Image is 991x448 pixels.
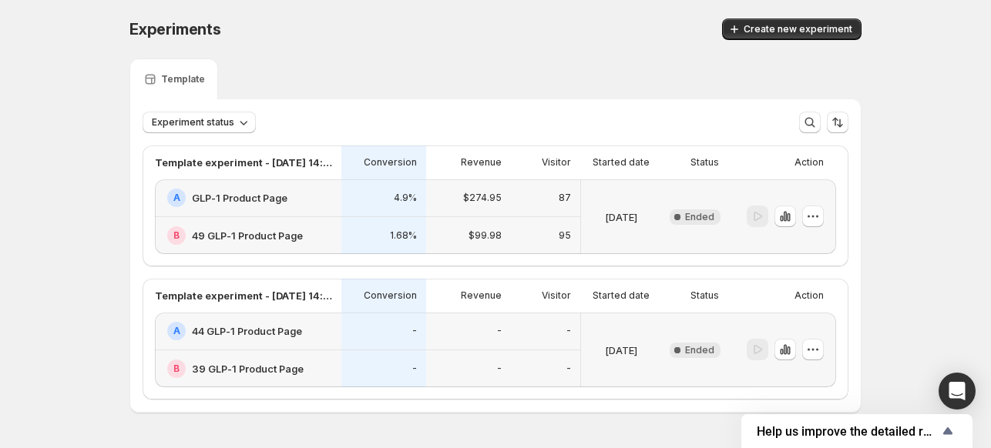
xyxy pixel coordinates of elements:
p: Status [690,156,719,169]
p: 1.68% [390,229,417,242]
span: Ended [685,211,714,223]
span: Ended [685,344,714,356]
p: - [566,325,571,337]
button: Show survey - Help us improve the detailed report for A/B campaigns [757,422,957,440]
h2: B [173,229,180,242]
p: 95 [559,229,571,242]
p: Revenue [461,289,502,302]
p: Template experiment - [DATE] 14:24:50 [155,288,332,303]
span: Experiments [129,20,221,38]
p: - [412,325,417,337]
p: Status [690,289,719,302]
p: Conversion [364,289,417,302]
p: - [566,363,571,375]
p: - [497,363,502,375]
p: Started date [593,289,650,302]
h2: GLP-1 Product Page [192,190,287,206]
p: Template experiment - [DATE] 14:22:13 [155,155,332,170]
p: 4.9% [394,192,417,204]
h2: 39 GLP-1 Product Page [192,361,304,376]
h2: A [173,325,180,337]
span: Create new experiment [744,23,852,35]
p: Conversion [364,156,417,169]
p: [DATE] [605,209,637,225]
p: Visitor [542,156,571,169]
div: Open Intercom Messenger [939,373,976,410]
h2: B [173,363,180,375]
p: Started date [593,156,650,169]
button: Experiment status [143,112,256,133]
p: $99.98 [469,229,502,242]
button: Create new experiment [722,18,862,40]
p: Action [794,289,824,302]
h2: A [173,192,180,204]
span: Experiment status [152,116,234,129]
span: Help us improve the detailed report for A/B campaigns [757,424,939,439]
p: - [412,363,417,375]
p: Visitor [542,289,571,302]
p: 87 [559,192,571,204]
p: Action [794,156,824,169]
button: Sort the results [827,112,848,133]
p: Template [161,73,205,85]
h2: 44 GLP-1 Product Page [192,323,302,339]
h2: 49 GLP-1 Product Page [192,228,303,243]
p: Revenue [461,156,502,169]
p: [DATE] [605,343,637,358]
p: - [497,325,502,337]
p: $274.95 [463,192,502,204]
